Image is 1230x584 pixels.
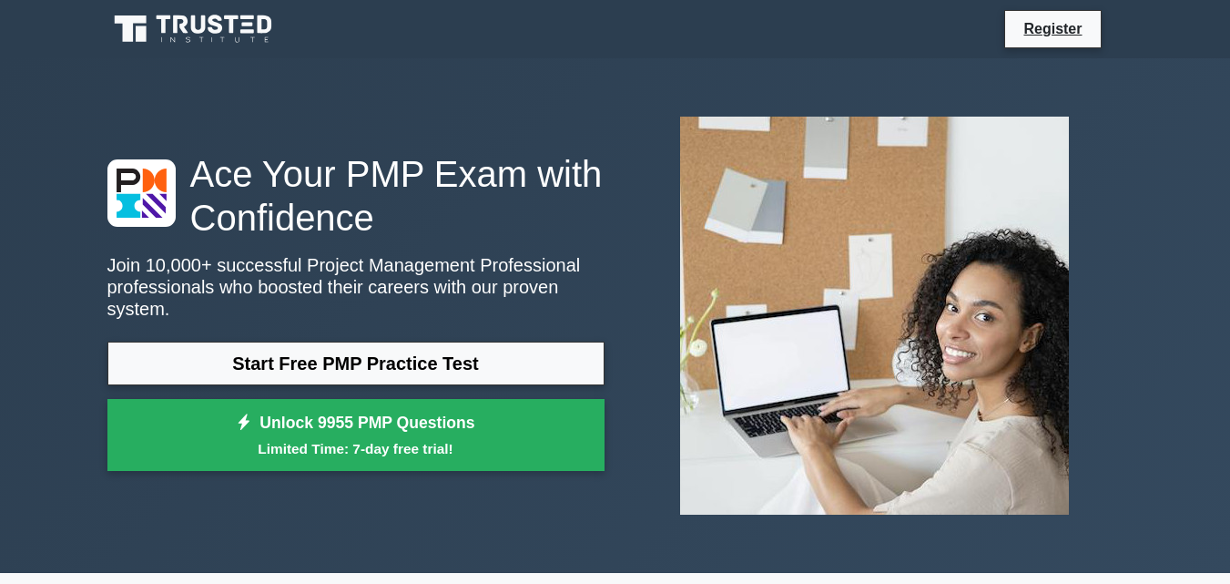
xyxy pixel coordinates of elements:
[1012,17,1093,40] a: Register
[107,152,605,240] h1: Ace Your PMP Exam with Confidence
[130,438,582,459] small: Limited Time: 7-day free trial!
[107,399,605,472] a: Unlock 9955 PMP QuestionsLimited Time: 7-day free trial!
[107,342,605,385] a: Start Free PMP Practice Test
[107,254,605,320] p: Join 10,000+ successful Project Management Professional professionals who boosted their careers w...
